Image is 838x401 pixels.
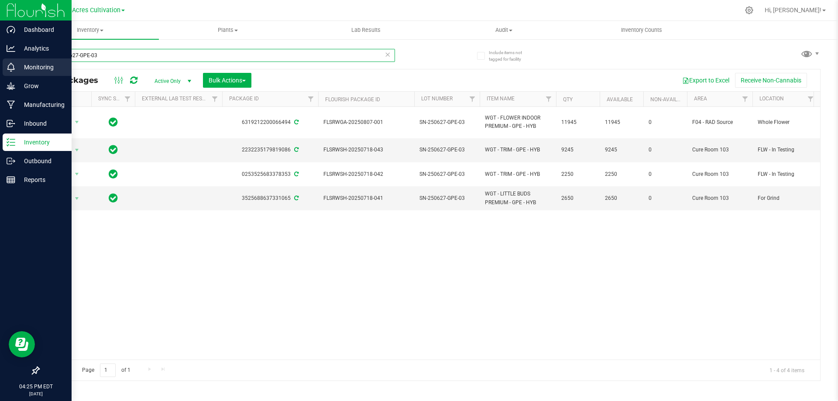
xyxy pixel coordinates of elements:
span: Hi, [PERSON_NAME]! [765,7,821,14]
span: 0 [649,146,682,154]
span: 2250 [561,170,594,178]
inline-svg: Reports [7,175,15,184]
span: Include items not tagged for facility [489,49,532,62]
span: For Grind [758,194,813,202]
span: 11945 [605,118,638,127]
span: 9245 [605,146,638,154]
span: Audit [435,26,572,34]
span: 11945 [561,118,594,127]
inline-svg: Monitoring [7,63,15,72]
inline-svg: Inventory [7,138,15,147]
a: Lot Number [421,96,453,102]
span: Plants [159,26,296,34]
span: select [72,116,82,128]
span: Cure Room 103 [692,170,747,178]
a: Filter [465,92,480,106]
a: Filter [120,92,135,106]
span: WGT - TRIM - GPE - HYB [485,146,551,154]
input: Search Package ID, Item Name, SKU, Lot or Part Number... [38,49,395,62]
span: 9245 [561,146,594,154]
span: FLSRWSH-20250718-041 [323,194,409,202]
span: FLW - In Testing [758,170,813,178]
span: Green Acres Cultivation [53,7,120,14]
span: Whole Flower [758,118,813,127]
a: Location [759,96,784,102]
span: 2250 [605,170,638,178]
a: Inventory [21,21,159,39]
div: 3525688637331065 [221,194,319,202]
a: Available [607,96,633,103]
a: Area [694,96,707,102]
a: Plants [159,21,297,39]
span: Bulk Actions [209,77,246,84]
p: Manufacturing [15,99,68,110]
span: SN-250627-GPE-03 [419,170,474,178]
a: Audit [435,21,573,39]
span: 0 [649,170,682,178]
button: Bulk Actions [203,73,251,88]
inline-svg: Inbound [7,119,15,128]
a: Qty [563,96,573,103]
p: Analytics [15,43,68,54]
span: select [72,168,82,180]
span: Cure Room 103 [692,146,747,154]
inline-svg: Dashboard [7,25,15,34]
a: Lab Results [297,21,435,39]
a: Flourish Package ID [325,96,380,103]
p: [DATE] [4,391,68,397]
span: In Sync [109,192,118,204]
span: WGT - LITTLE BUDS PREMIUM - GPE - HYB [485,190,551,206]
span: FLSRWSH-20250718-042 [323,170,409,178]
span: 2650 [561,194,594,202]
inline-svg: Analytics [7,44,15,53]
span: Sync from Compliance System [293,119,299,125]
span: WGT - TRIM - GPE - HYB [485,170,551,178]
div: 0253525683378353 [221,170,319,178]
span: 0 [649,118,682,127]
p: Inventory [15,137,68,147]
a: Item Name [487,96,515,102]
a: Non-Available [650,96,689,103]
span: select [72,192,82,205]
span: Sync from Compliance System [293,195,299,201]
p: Dashboard [15,24,68,35]
span: FLW - In Testing [758,146,813,154]
p: 04:25 PM EDT [4,383,68,391]
a: Filter [738,92,752,106]
a: Sync Status [98,96,132,102]
iframe: Resource center [9,331,35,357]
inline-svg: Outbound [7,157,15,165]
button: Export to Excel [677,73,735,88]
span: SN-250627-GPE-03 [419,118,474,127]
span: Lab Results [340,26,392,34]
span: Sync from Compliance System [293,171,299,177]
p: Outbound [15,156,68,166]
span: 1 - 4 of 4 items [762,363,811,377]
span: In Sync [109,144,118,156]
span: Clear [385,49,391,60]
a: Filter [542,92,556,106]
span: SN-250627-GPE-03 [419,194,474,202]
p: Grow [15,81,68,91]
span: F04 - RAD Source [692,118,747,127]
p: Monitoring [15,62,68,72]
a: Filter [304,92,318,106]
span: 0 [649,194,682,202]
span: Cure Room 103 [692,194,747,202]
span: All Packages [45,75,107,85]
span: 2650 [605,194,638,202]
a: Package ID [229,96,259,102]
a: Inventory Counts [573,21,711,39]
span: Page of 1 [75,363,137,377]
span: FLSRWSH-20250718-043 [323,146,409,154]
inline-svg: Grow [7,82,15,90]
a: External Lab Test Result [142,96,210,102]
span: FLSRWGA-20250807-001 [323,118,409,127]
div: Manage settings [744,6,755,14]
button: Receive Non-Cannabis [735,73,807,88]
input: 1 [100,363,116,377]
p: Inbound [15,118,68,129]
span: In Sync [109,116,118,128]
span: In Sync [109,168,118,180]
span: Sync from Compliance System [293,147,299,153]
